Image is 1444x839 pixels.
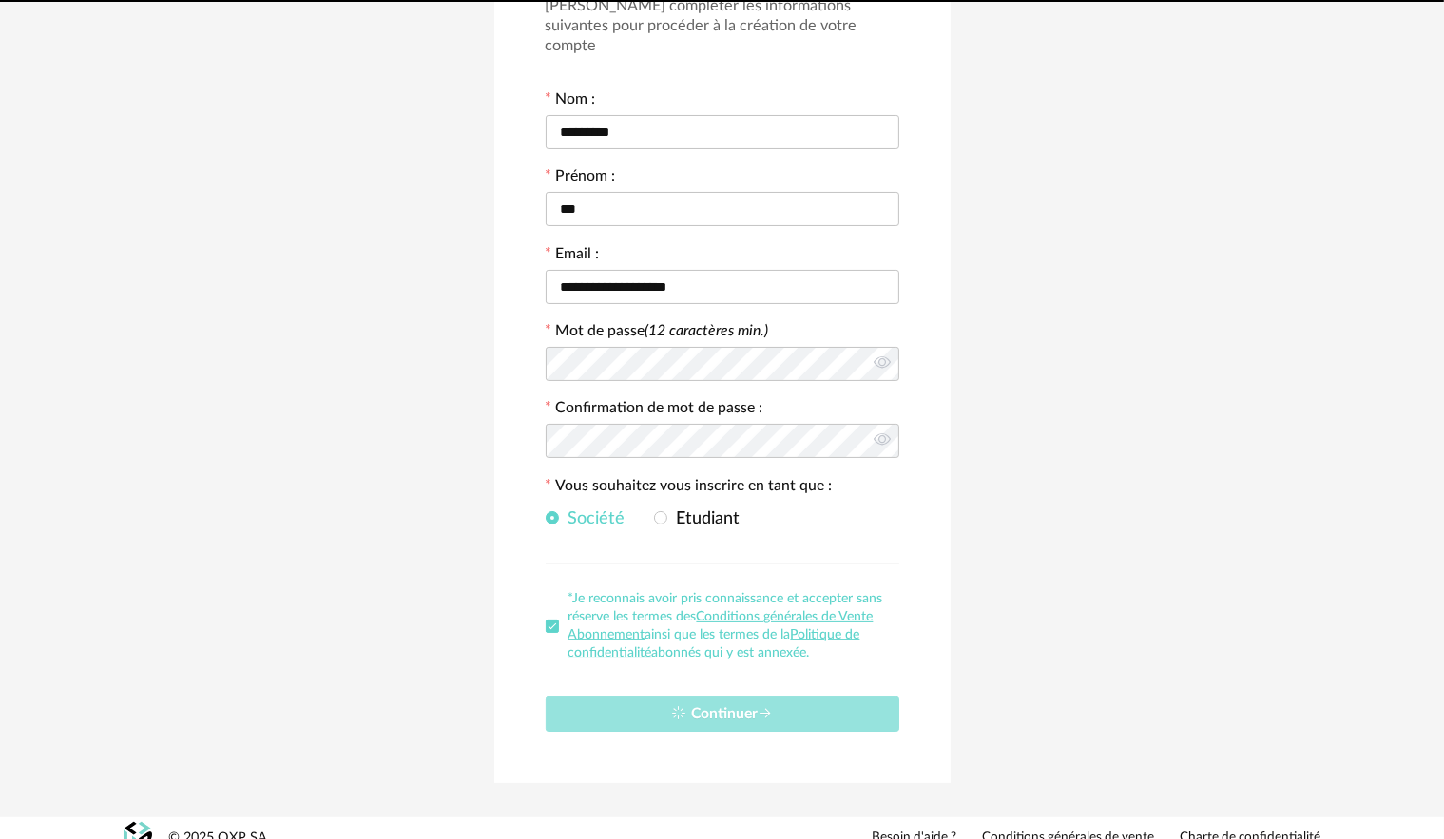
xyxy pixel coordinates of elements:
[556,323,769,338] label: Mot de passe
[559,510,626,527] span: Société
[568,592,883,659] span: *Je reconnais avoir pris connaissance et accepter sans réserve les termes des ainsi que les terme...
[546,247,600,266] label: Email :
[645,323,769,338] i: (12 caractères min.)
[667,510,741,527] span: Etudiant
[568,628,860,659] a: Politique de confidentialité
[546,479,833,498] label: Vous souhaitez vous inscrire en tant que :
[546,169,616,188] label: Prénom :
[546,401,763,420] label: Confirmation de mot de passe :
[568,610,874,641] a: Conditions générales de Vente Abonnement
[546,92,596,111] label: Nom :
